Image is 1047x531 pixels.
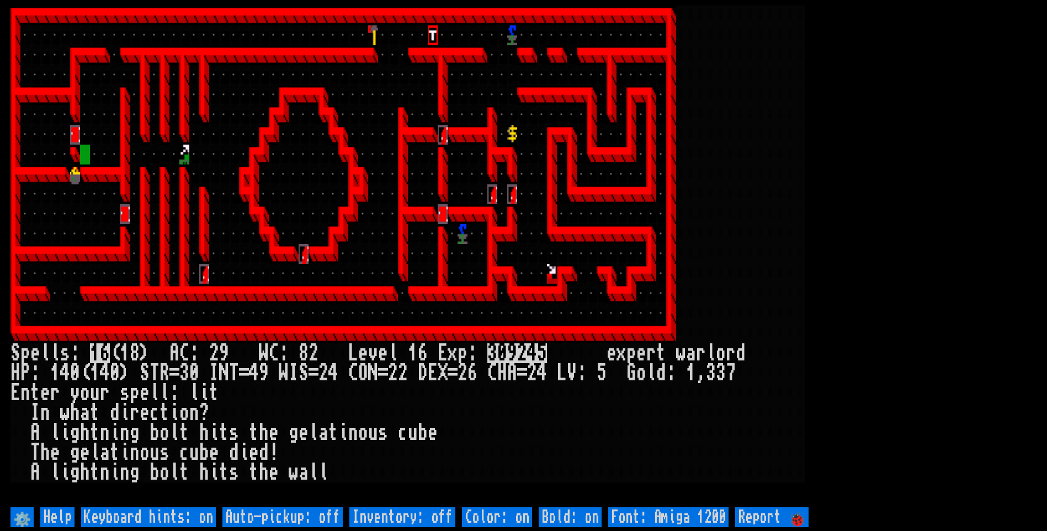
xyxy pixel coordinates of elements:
[438,343,448,363] div: E
[636,343,646,363] div: e
[100,463,110,482] div: n
[398,363,408,383] div: 2
[90,403,100,423] div: t
[358,423,368,443] div: o
[338,423,348,443] div: i
[497,343,507,363] mark: 0
[80,383,90,403] div: o
[10,363,20,383] div: H
[30,383,40,403] div: t
[120,443,130,463] div: i
[448,363,458,383] div: =
[318,463,328,482] div: l
[80,463,90,482] div: h
[219,463,229,482] div: t
[608,507,729,527] input: Font: Amiga 1200
[169,363,179,383] div: =
[448,343,458,363] div: x
[507,343,517,363] mark: 9
[81,507,216,527] input: Keyboard hints: on
[438,363,448,383] div: X
[189,363,199,383] div: 0
[348,343,358,363] div: L
[229,423,239,443] div: s
[398,423,408,443] div: c
[40,343,50,363] div: l
[10,507,34,527] input: ⚙️
[130,343,140,363] div: 8
[179,403,189,423] div: o
[70,463,80,482] div: g
[199,463,209,482] div: h
[120,383,130,403] div: s
[189,443,199,463] div: u
[10,343,20,363] div: S
[349,507,455,527] input: Inventory: off
[110,423,120,443] div: i
[100,443,110,463] div: a
[279,363,289,383] div: W
[348,363,358,383] div: C
[368,363,378,383] div: N
[130,423,140,443] div: g
[179,463,189,482] div: t
[736,343,746,363] div: d
[418,423,428,443] div: b
[537,363,547,383] div: 4
[60,423,70,443] div: i
[408,343,418,363] div: 1
[259,343,269,363] div: W
[467,363,477,383] div: 6
[189,403,199,423] div: n
[209,363,219,383] div: I
[646,363,656,383] div: l
[239,363,249,383] div: =
[20,343,30,363] div: p
[100,363,110,383] div: 4
[616,343,626,363] div: x
[219,363,229,383] div: N
[140,443,150,463] div: o
[735,507,809,527] input: Report 🐞
[388,343,398,363] div: l
[239,443,249,463] div: i
[179,363,189,383] div: 3
[318,423,328,443] div: a
[328,363,338,383] div: 4
[140,403,150,423] div: e
[646,343,656,363] div: r
[269,343,279,363] div: C
[70,443,80,463] div: g
[30,463,40,482] div: A
[50,463,60,482] div: l
[289,363,299,383] div: I
[388,363,398,383] div: 2
[269,463,279,482] div: e
[10,383,20,403] div: E
[150,463,160,482] div: b
[686,343,696,363] div: a
[318,363,328,383] div: 2
[40,403,50,423] div: n
[289,463,299,482] div: w
[279,343,289,363] div: :
[70,383,80,403] div: y
[716,343,726,363] div: o
[467,343,477,363] div: :
[60,403,70,423] div: w
[199,383,209,403] div: i
[179,343,189,363] div: C
[458,343,467,363] div: p
[179,423,189,443] div: t
[577,363,587,383] div: :
[309,463,318,482] div: l
[378,343,388,363] div: e
[269,423,279,443] div: e
[348,423,358,443] div: n
[567,363,577,383] div: V
[70,403,80,423] div: h
[428,423,438,443] div: e
[408,423,418,443] div: u
[517,343,527,363] mark: 2
[487,363,497,383] div: C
